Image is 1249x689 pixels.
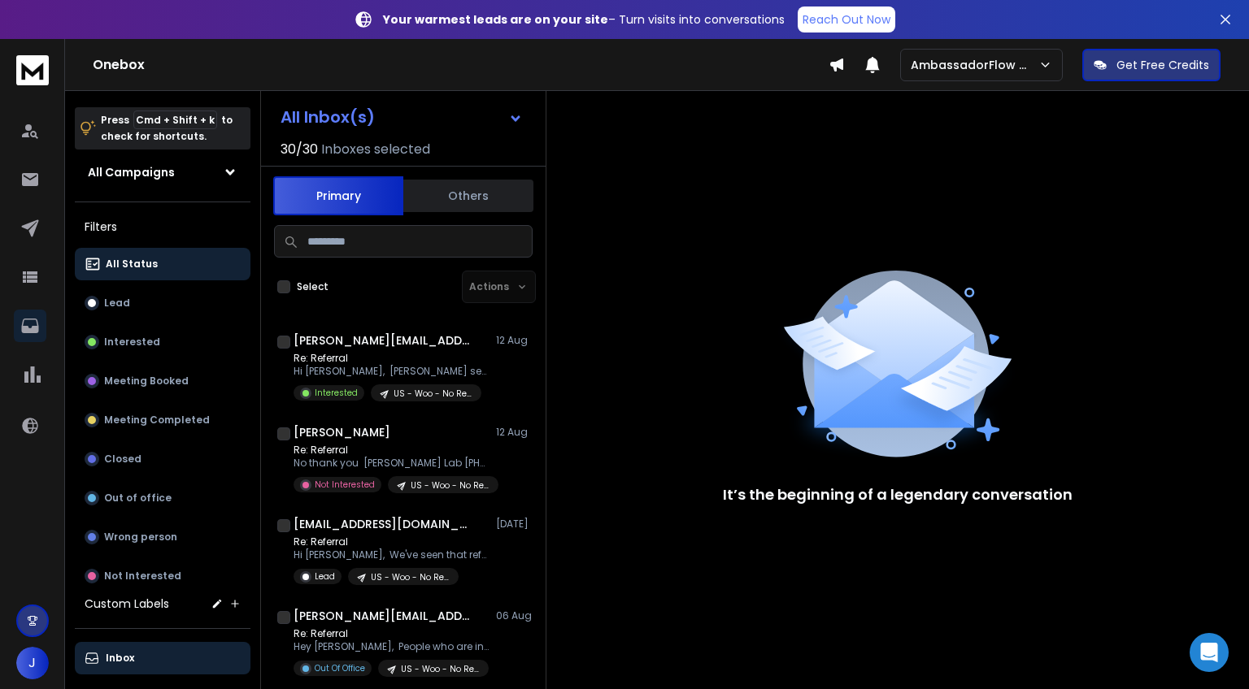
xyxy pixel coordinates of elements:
button: Meeting Completed [75,404,250,436]
button: All Campaigns [75,156,250,188]
button: Get Free Credits [1082,49,1221,81]
p: Interested [315,387,358,399]
button: All Inbox(s) [268,101,536,133]
p: Meeting Booked [104,375,189,388]
p: Not Interested [104,570,181,583]
p: US - Woo - No Ref - CMO + Founders [401,663,479,675]
p: Closed [104,453,141,466]
p: Press to check for shortcuts. [101,112,233,145]
h3: Custom Labels [85,596,169,612]
p: 12 Aug [496,426,533,439]
p: [DATE] [496,518,533,531]
h1: [PERSON_NAME][EMAIL_ADDRESS][DOMAIN_NAME] [294,332,472,349]
p: Meeting Completed [104,414,210,427]
p: US - Woo - No Ref - CMO + Founders [411,479,489,492]
p: US - Woo - No Ref - CMO + Founders [394,388,472,400]
p: Reach Out Now [803,11,890,28]
a: Reach Out Now [798,6,895,32]
p: Hi [PERSON_NAME], [PERSON_NAME] sent you an [294,365,489,378]
p: – Turn visits into conversations [383,11,785,28]
strong: Your warmest leads are on your site [383,11,608,28]
p: Re: Referral [294,444,489,457]
p: Hey [PERSON_NAME], People who are into [294,640,489,653]
p: Get Free Credits [1116,57,1209,73]
p: Lead [104,297,130,310]
h1: [PERSON_NAME] [294,424,390,440]
div: Open Intercom Messenger [1190,633,1229,672]
label: Select [297,280,329,293]
span: Cmd + Shift + k [133,110,217,129]
h1: All Campaigns [88,164,175,180]
p: It’s the beginning of a legendary conversation [723,483,1073,506]
button: Others [403,178,533,214]
p: Out Of Office [315,662,365,674]
h1: All Inbox(s) [281,109,375,125]
p: Re: Referral [294,352,489,365]
p: Inbox [106,652,134,665]
button: All Status [75,248,250,280]
img: logo [16,55,49,85]
p: Re: Referral [294,535,489,548]
button: Out of office [75,482,250,514]
p: Wrong person [104,531,177,544]
button: Closed [75,443,250,475]
button: J [16,647,49,679]
p: Out of office [104,492,172,505]
button: Lead [75,287,250,319]
h3: Inboxes selected [321,140,430,159]
h3: Filters [75,215,250,238]
p: 06 Aug [496,609,533,622]
button: Not Interested [75,560,250,592]
p: Re: Referral [294,627,489,640]
h1: [EMAIL_ADDRESS][DOMAIN_NAME] [294,516,472,532]
span: 30 / 30 [281,140,318,159]
p: AmbassadorFlow Sales [911,57,1038,73]
h1: [PERSON_NAME][EMAIL_ADDRESS][DOMAIN_NAME] [294,608,472,624]
button: Interested [75,326,250,358]
p: No thank you [PERSON_NAME] Lab [PHONE_NUMBER] Cell [294,457,489,470]
button: Meeting Booked [75,365,250,397]
p: Not Interested [315,479,375,491]
p: US - Woo - No Ref - CMO + Founders [371,571,449,583]
p: Interested [104,336,160,349]
p: Lead [315,570,335,583]
button: Inbox [75,642,250,674]
p: Hi [PERSON_NAME], We've seen that referral [294,548,489,561]
h1: Onebox [93,55,829,75]
button: Wrong person [75,521,250,553]
p: All Status [106,258,158,271]
p: 12 Aug [496,334,533,347]
button: Primary [273,176,403,215]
